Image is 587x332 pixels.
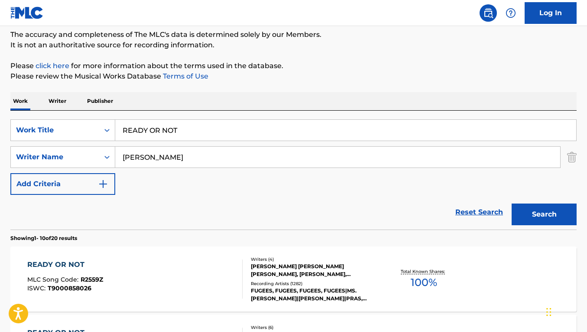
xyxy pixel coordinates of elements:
[251,287,377,302] div: FUGEES, FUGEES, FUGEES, FUGEES|MS. [PERSON_NAME]|[PERSON_NAME]|PRAS, FUGEES
[525,2,577,24] a: Log In
[483,8,493,18] img: search
[546,299,551,325] div: Drag
[27,276,81,283] span: MLC Song Code :
[81,276,103,283] span: R2559Z
[251,280,377,287] div: Recording Artists ( 1282 )
[36,62,69,70] a: click here
[544,290,587,332] iframe: Chat Widget
[10,119,577,230] form: Search Form
[10,30,577,40] p: The accuracy and completeness of The MLC's data is determined solely by our Members.
[84,92,116,110] p: Publisher
[10,71,577,82] p: Please review the Musical Works Database
[411,275,437,290] span: 100 %
[567,146,577,168] img: Delete Criterion
[251,324,377,331] div: Writers ( 6 )
[48,284,91,292] span: T9000858026
[27,284,48,292] span: ISWC :
[451,203,507,222] a: Reset Search
[502,4,519,22] div: Help
[10,173,115,195] button: Add Criteria
[251,256,377,263] div: Writers ( 4 )
[98,179,108,189] img: 9d2ae6d4665cec9f34b9.svg
[161,72,208,80] a: Terms of Use
[10,234,77,242] p: Showing 1 - 10 of 20 results
[251,263,377,278] div: [PERSON_NAME] [PERSON_NAME] [PERSON_NAME], [PERSON_NAME], [PERSON_NAME]
[506,8,516,18] img: help
[10,92,30,110] p: Work
[10,247,577,312] a: READY OR NOTMLC Song Code:R2559ZISWC:T9000858026Writers (4)[PERSON_NAME] [PERSON_NAME] [PERSON_NA...
[10,7,44,19] img: MLC Logo
[46,92,69,110] p: Writer
[10,61,577,71] p: Please for more information about the terms used in the database.
[27,260,103,270] div: READY OR NOT
[480,4,497,22] a: Public Search
[512,204,577,225] button: Search
[16,152,94,162] div: Writer Name
[16,125,94,135] div: Work Title
[401,268,447,275] p: Total Known Shares:
[10,40,577,50] p: It is not an authoritative source for recording information.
